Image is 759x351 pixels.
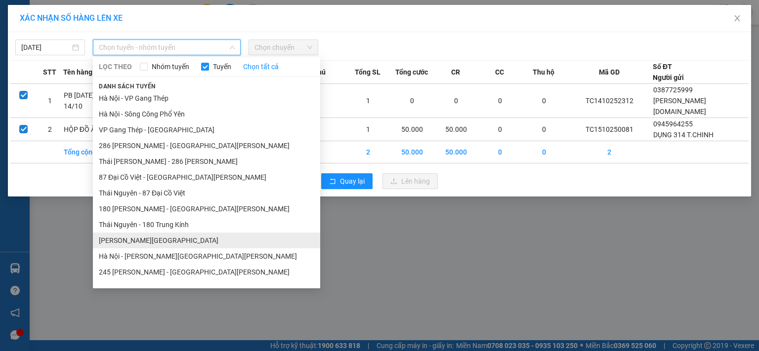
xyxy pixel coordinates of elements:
[93,201,320,217] li: 180 [PERSON_NAME] - [GEOGRAPHIC_DATA][PERSON_NAME]
[63,67,92,78] span: Tên hàng
[302,84,346,118] td: ---
[243,61,279,72] a: Chọn tất cả
[478,118,522,141] td: 0
[533,67,554,78] span: Thu hộ
[20,13,123,23] span: XÁC NHẬN SỐ HÀNG LÊN XE
[148,61,193,72] span: Nhóm tuyến
[93,82,162,91] span: Danh sách tuyến
[478,84,522,118] td: 0
[522,141,566,163] td: 0
[93,248,320,264] li: Hà Nội - [PERSON_NAME][GEOGRAPHIC_DATA][PERSON_NAME]
[346,141,390,163] td: 2
[478,141,522,163] td: 0
[434,141,478,163] td: 50.000
[733,14,741,22] span: close
[340,176,365,187] span: Quay lại
[566,84,653,118] td: TC1410252312
[37,118,63,141] td: 2
[93,122,320,138] li: VP Gang Thép - [GEOGRAPHIC_DATA]
[434,84,478,118] td: 0
[723,5,751,33] button: Close
[37,84,63,118] td: 1
[395,67,428,78] span: Tổng cước
[93,169,320,185] li: 87 Đại Cồ Việt - [GEOGRAPHIC_DATA][PERSON_NAME]
[653,61,684,83] div: Số ĐT Người gửi
[229,44,235,50] span: down
[346,118,390,141] td: 1
[302,118,346,141] td: ---
[99,40,235,55] span: Chọn tuyến - nhóm tuyến
[93,106,320,122] li: Hà Nội - Sông Công Phổ Yên
[93,280,320,296] li: Thái [PERSON_NAME] - 245 [PERSON_NAME]
[329,178,336,186] span: rollback
[346,84,390,118] td: 1
[599,67,620,78] span: Mã GD
[92,24,413,49] li: 271 - [PERSON_NAME] Tự [PERSON_NAME][GEOGRAPHIC_DATA] - [GEOGRAPHIC_DATA][PERSON_NAME]
[12,12,86,62] img: logo.jpg
[254,40,312,55] span: Chọn chuyến
[93,90,320,106] li: Hà Nội - VP Gang Thép
[43,67,56,78] span: STT
[566,118,653,141] td: TC1510250081
[321,173,373,189] button: rollbackQuay lại
[390,141,434,163] td: 50.000
[99,61,132,72] span: LỌC THEO
[93,185,320,201] li: Thái Nguyên - 87 Đại Cồ Việt
[653,120,693,128] span: 0945964255
[653,97,706,116] span: [PERSON_NAME] [DOMAIN_NAME]
[451,67,460,78] span: CR
[522,84,566,118] td: 0
[390,118,434,141] td: 50.000
[653,86,693,94] span: 0387725999
[390,84,434,118] td: 0
[209,61,235,72] span: Tuyến
[93,264,320,280] li: 245 [PERSON_NAME] - [GEOGRAPHIC_DATA][PERSON_NAME]
[653,131,714,139] span: DỤNG 314 T.CHINH
[21,42,70,53] input: 15/10/2025
[434,118,478,141] td: 50.000
[522,118,566,141] td: 0
[93,154,320,169] li: Thái [PERSON_NAME] - 286 [PERSON_NAME]
[355,67,380,78] span: Tổng SL
[12,72,171,88] b: GỬI : VP [PERSON_NAME]
[566,141,653,163] td: 2
[63,118,159,141] td: HỘP ĐỒ ĂN (TRỨNG)
[63,141,159,163] td: Tổng cộng
[93,138,320,154] li: 286 [PERSON_NAME] - [GEOGRAPHIC_DATA][PERSON_NAME]
[495,67,504,78] span: CC
[93,217,320,233] li: Thái Nguyên - 180 Trung Kính
[382,173,438,189] button: uploadLên hàng
[63,84,159,118] td: PB [DATE][DOMAIN_NAME] 14/10
[93,233,320,248] li: [PERSON_NAME][GEOGRAPHIC_DATA]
